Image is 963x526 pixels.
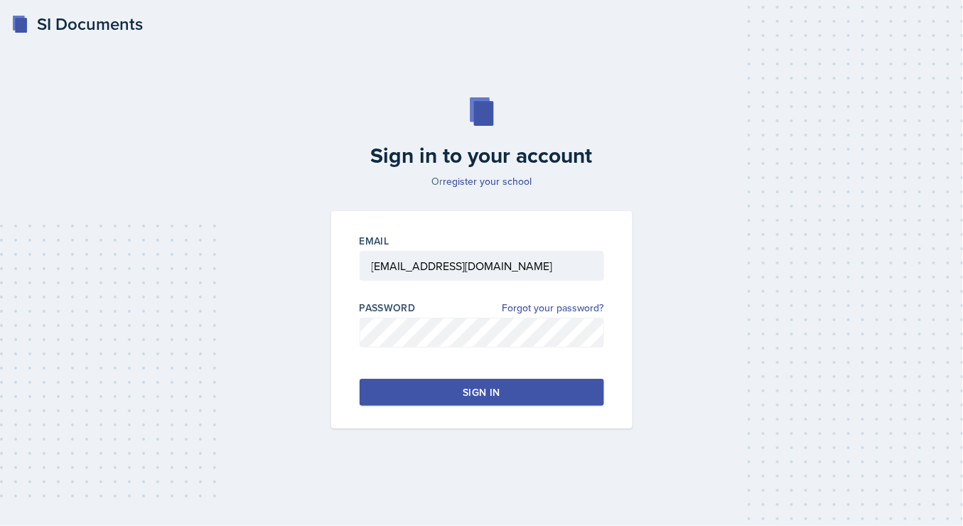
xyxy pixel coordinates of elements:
input: Email [360,251,604,281]
a: SI Documents [11,11,143,37]
label: Password [360,301,416,315]
a: Forgot your password? [502,301,604,316]
p: Or [323,174,641,188]
h2: Sign in to your account [323,143,641,168]
button: Sign in [360,379,604,406]
div: Sign in [463,385,500,399]
label: Email [360,234,389,248]
a: register your school [443,174,532,188]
